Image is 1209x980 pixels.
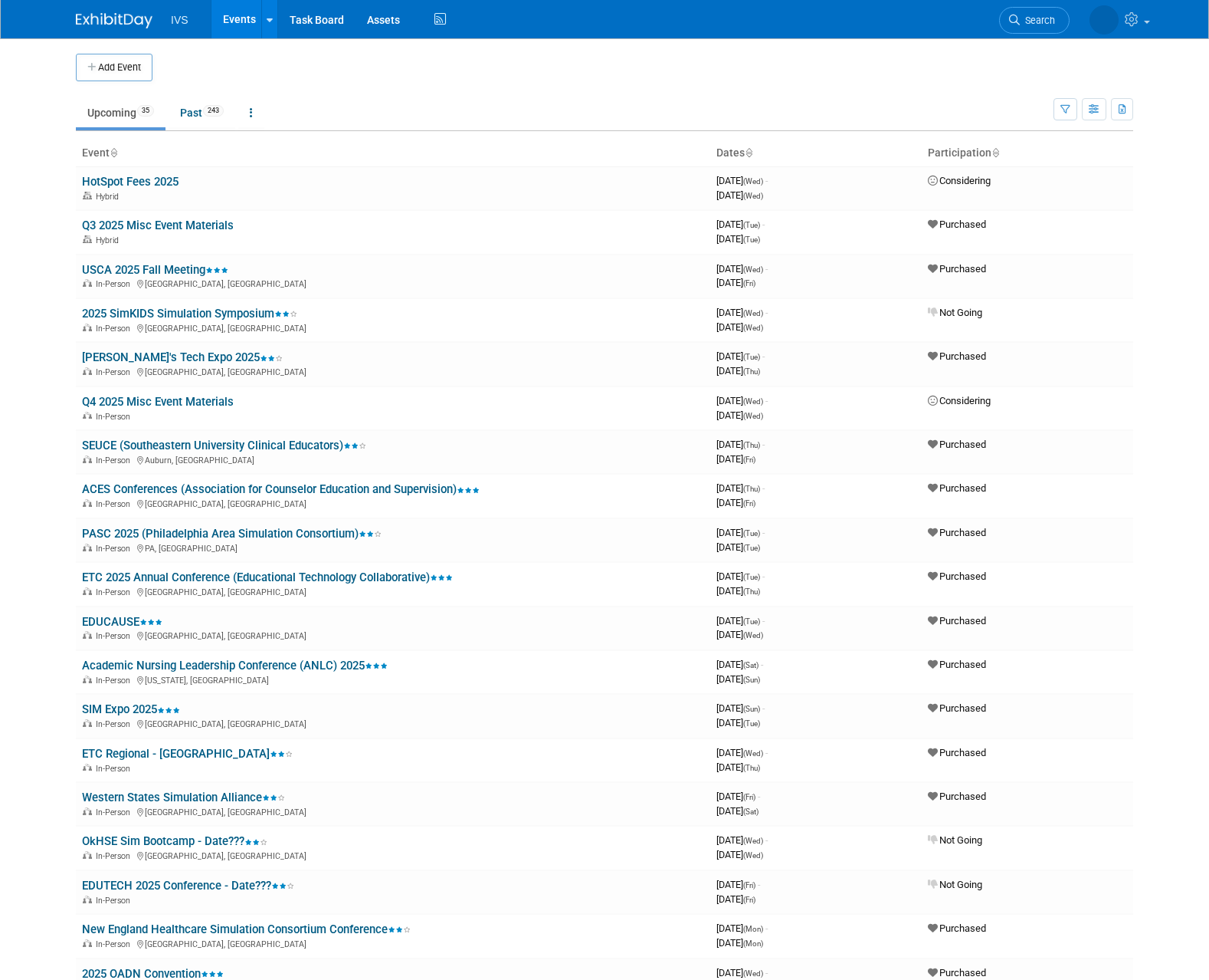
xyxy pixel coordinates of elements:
[762,527,765,538] span: -
[716,937,763,949] span: [DATE]
[96,324,135,334] span: In-Person
[991,146,999,159] a: Sort by Participation Type
[743,324,763,332] span: (Wed)
[82,497,704,509] div: [GEOGRAPHIC_DATA], [GEOGRAPHIC_DATA]
[82,527,382,541] a: PASC 2025 (Philadelphia Area Simulation Consortium)
[82,453,704,465] div: Auburn, [GEOGRAPHIC_DATA]
[96,412,135,422] span: In-Person
[96,676,135,686] span: In-Person
[743,896,755,904] span: (Fri)
[83,235,92,243] img: Hybrid Event
[716,717,760,728] span: [DATE]
[762,219,765,230] span: -
[82,673,704,686] div: [US_STATE], [GEOGRAPHIC_DATA]
[743,764,760,772] span: (Thu)
[716,615,765,626] span: [DATE]
[96,719,135,729] span: In-Person
[716,453,755,465] span: [DATE]
[96,807,135,817] span: In-Person
[716,219,765,230] span: [DATE]
[82,219,234,232] a: Q3 2025 Misc Event Materials
[765,175,768,186] span: -
[169,98,235,127] a: Past243
[96,192,123,202] span: Hybrid
[743,661,758,669] span: (Sat)
[716,321,763,333] span: [DATE]
[928,967,986,978] span: Purchased
[922,140,1133,166] th: Participation
[716,922,768,934] span: [DATE]
[83,499,92,507] img: In-Person Event
[96,499,135,509] span: In-Person
[716,189,763,201] span: [DATE]
[82,717,704,729] div: [GEOGRAPHIC_DATA], [GEOGRAPHIC_DATA]
[928,395,991,406] span: Considering
[743,455,755,464] span: (Fri)
[82,365,704,377] div: [GEOGRAPHIC_DATA], [GEOGRAPHIC_DATA]
[83,896,92,903] img: In-Person Event
[743,939,763,948] span: (Mon)
[762,571,765,582] span: -
[928,439,986,450] span: Purchased
[743,235,760,244] span: (Tue)
[761,659,763,670] span: -
[928,263,986,275] span: Purchased
[765,834,768,846] span: -
[76,13,152,28] img: ExhibitDay
[716,365,760,377] span: [DATE]
[82,747,293,761] a: ETC Regional - [GEOGRAPHIC_DATA]
[716,439,765,450] span: [DATE]
[96,367,135,377] span: In-Person
[743,925,763,933] span: (Mon)
[928,747,986,758] span: Purchased
[96,939,135,949] span: In-Person
[743,573,760,581] span: (Tue)
[82,629,704,641] div: [GEOGRAPHIC_DATA], [GEOGRAPHIC_DATA]
[1020,15,1055,26] span: Search
[82,791,285,804] a: Western States Simulation Alliance
[96,235,123,245] span: Hybrid
[82,585,704,597] div: [GEOGRAPHIC_DATA], [GEOGRAPHIC_DATA]
[743,793,755,801] span: (Fri)
[762,439,765,450] span: -
[928,175,991,186] span: Considering
[743,705,760,713] span: (Sun)
[716,482,765,494] span: [DATE]
[716,673,760,685] span: [DATE]
[96,764,135,774] span: In-Person
[716,277,755,288] span: [DATE]
[82,541,704,554] div: PA, [GEOGRAPHIC_DATA]
[743,749,763,758] span: (Wed)
[999,7,1070,34] a: Search
[745,146,752,159] a: Sort by Start Date
[765,307,768,318] span: -
[83,192,92,199] img: Hybrid Event
[743,617,760,626] span: (Tue)
[137,105,154,117] span: 35
[716,395,768,406] span: [DATE]
[82,439,366,452] a: SEUCE (Southeastern University Clinical Educators)
[743,631,763,640] span: (Wed)
[743,221,760,229] span: (Tue)
[82,263,228,277] a: USCA 2025 Fall Meeting
[76,54,152,81] button: Add Event
[716,805,758,817] span: [DATE]
[83,939,92,947] img: In-Person Event
[76,98,165,127] a: Upcoming35
[82,937,704,949] div: [GEOGRAPHIC_DATA], [GEOGRAPHIC_DATA]
[765,922,768,934] span: -
[716,761,760,773] span: [DATE]
[96,279,135,289] span: In-Person
[82,175,179,189] a: HotSpot Fees 2025
[83,367,92,375] img: In-Person Event
[96,544,135,554] span: In-Person
[928,571,986,582] span: Purchased
[82,277,704,289] div: [GEOGRAPHIC_DATA], [GEOGRAPHIC_DATA]
[928,615,986,626] span: Purchased
[743,676,760,684] span: (Sun)
[716,263,768,275] span: [DATE]
[82,307,297,321] a: 2025 SimKIDS Simulation Symposium
[82,879,294,893] a: EDUTECH 2025 Conference - Date???
[82,615,162,629] a: EDUCAUSE
[716,791,760,802] span: [DATE]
